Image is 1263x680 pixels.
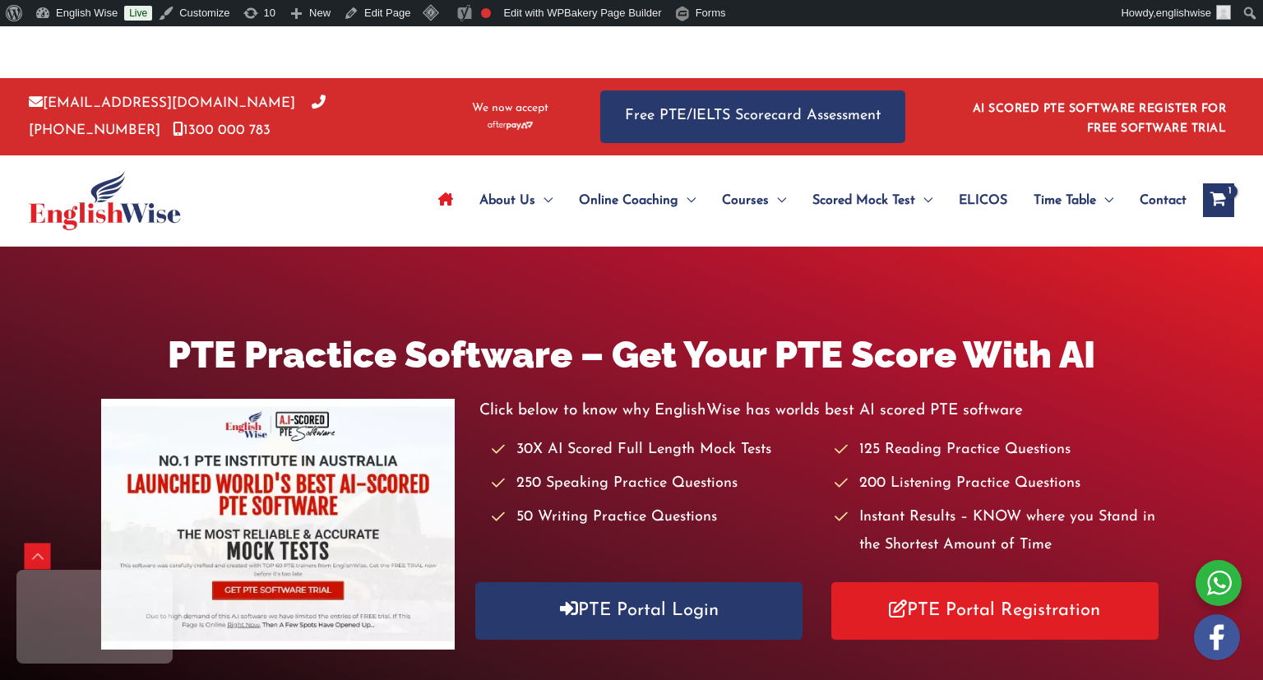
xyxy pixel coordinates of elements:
aside: Header Widget 1 [963,90,1234,143]
img: cropped-ew-logo [29,171,181,230]
a: PTE Portal Login [475,582,803,639]
a: Online CoachingMenu Toggle [566,172,709,229]
a: CoursesMenu Toggle [709,172,799,229]
span: ELICOS [959,172,1007,229]
nav: Site Navigation: Main Menu [425,172,1187,229]
li: Instant Results – KNOW where you Stand in the Shortest Amount of Time [835,504,1162,559]
a: View Shopping Cart, 1 items [1203,183,1234,216]
a: Scored Mock TestMenu Toggle [799,172,946,229]
li: 250 Speaking Practice Questions [492,470,819,497]
li: 125 Reading Practice Questions [835,437,1162,464]
li: 50 Writing Practice Questions [492,504,819,531]
span: Scored Mock Test [812,172,915,229]
a: Free PTE/IELTS Scorecard Assessment [600,90,905,142]
a: [EMAIL_ADDRESS][DOMAIN_NAME] [29,96,295,110]
a: 1300 000 783 [173,123,271,137]
span: About Us [479,172,535,229]
h1: PTE Practice Software – Get Your PTE Score With AI [101,329,1162,381]
a: Time TableMenu Toggle [1020,172,1127,229]
span: Menu Toggle [769,172,786,229]
img: ashok kumar [1216,5,1231,20]
li: 30X AI Scored Full Length Mock Tests [492,437,819,464]
a: PTE Portal Registration [831,582,1159,639]
span: Contact [1140,172,1187,229]
a: [PHONE_NUMBER] [29,96,326,137]
div: Focus keyphrase not set [481,8,491,18]
img: Afterpay-Logo [488,121,533,130]
a: Contact [1127,172,1187,229]
p: Click below to know why EnglishWise has worlds best AI scored PTE software [479,397,1162,424]
span: englishwise [1156,7,1211,19]
span: We now accept [472,100,548,117]
a: About UsMenu Toggle [466,172,566,229]
span: Menu Toggle [535,172,553,229]
img: white-facebook.png [1194,614,1240,660]
span: Online Coaching [579,172,678,229]
span: Courses [722,172,769,229]
span: Menu Toggle [1096,172,1113,229]
a: Live [124,6,152,21]
span: Menu Toggle [915,172,932,229]
img: pte-institute-main [101,399,455,649]
a: ELICOS [946,172,1020,229]
span: Time Table [1034,172,1096,229]
span: Menu Toggle [678,172,696,229]
a: AI SCORED PTE SOFTWARE REGISTER FOR FREE SOFTWARE TRIAL [973,103,1227,135]
li: 200 Listening Practice Questions [835,470,1162,497]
